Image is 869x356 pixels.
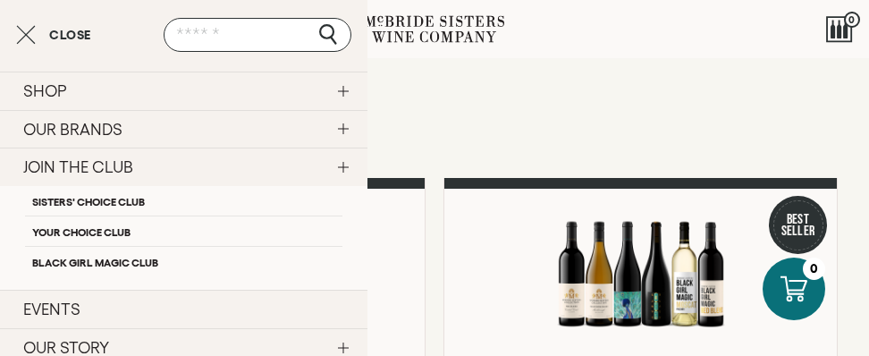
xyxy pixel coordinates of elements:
[16,24,91,46] button: Close cart
[844,12,860,28] span: 0
[803,258,825,280] div: 0
[25,186,342,216] a: Sisters' Choice Club
[25,246,342,276] a: Black Girl Magic Club
[25,216,342,246] a: Your Choice Club
[49,29,91,41] span: Close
